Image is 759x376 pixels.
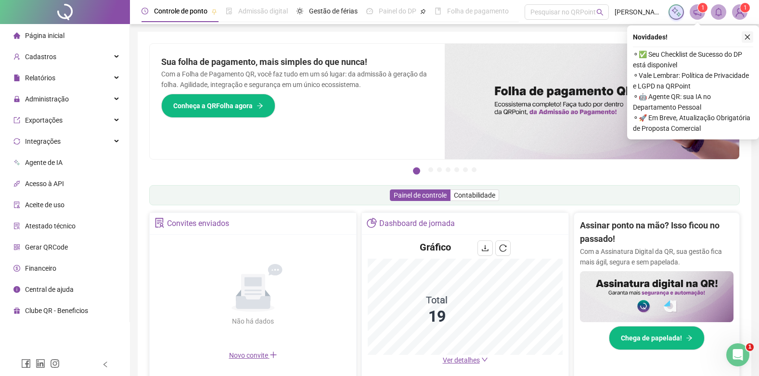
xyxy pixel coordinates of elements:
[366,8,373,14] span: dashboard
[161,55,433,69] h2: Sua folha de pagamento, mais simples do que nunca!
[13,307,20,314] span: gift
[296,8,303,14] span: sun
[13,286,20,293] span: info-circle
[428,167,433,172] button: 2
[102,361,109,368] span: left
[211,9,217,14] span: pushpin
[437,167,442,172] button: 3
[367,218,377,228] span: pie-chart
[580,246,733,267] p: Com a Assinatura Digital da QR, sua gestão fica mais ágil, segura e sem papelada.
[13,223,20,229] span: solution
[615,7,663,17] span: [PERSON_NAME]
[25,264,56,272] span: Financeiro
[36,359,45,368] span: linkedin
[13,138,20,145] span: sync
[443,356,480,364] span: Ver detalhes
[25,286,74,293] span: Central de ajuda
[394,191,447,199] span: Painel de controle
[481,244,489,252] span: download
[50,359,60,368] span: instagram
[209,316,297,326] div: Não há dados
[744,4,747,11] span: 1
[693,8,702,16] span: notification
[472,167,476,172] button: 7
[25,53,56,61] span: Cadastros
[13,53,20,60] span: user-add
[454,191,495,199] span: Contabilidade
[229,351,277,359] span: Novo convite
[379,215,455,232] div: Dashboard de jornada
[154,7,207,15] span: Controle de ponto
[633,32,668,42] span: Novidades !
[25,307,88,314] span: Clube QR - Beneficios
[21,359,31,368] span: facebook
[633,113,753,134] span: ⚬ 🚀 Em Breve, Atualização Obrigatória de Proposta Comercial
[161,69,433,90] p: Com a Folha de Pagamento QR, você faz tudo em um só lugar: da admissão à geração da folha. Agilid...
[714,8,723,16] span: bell
[13,180,20,187] span: api
[379,7,416,15] span: Painel do DP
[746,343,754,351] span: 1
[25,138,61,145] span: Integrações
[25,243,68,251] span: Gerar QRCode
[740,3,750,13] sup: Atualize o seu contato no menu Meus Dados
[309,7,358,15] span: Gestão de férias
[13,96,20,102] span: lock
[25,32,64,39] span: Página inicial
[270,351,277,359] span: plus
[13,201,20,208] span: audit
[161,94,275,118] button: Conheça a QRFolha agora
[173,100,253,111] span: Conheça a QRFolha agora
[701,4,705,11] span: 1
[13,32,20,39] span: home
[25,95,69,103] span: Administração
[454,167,459,172] button: 5
[13,244,20,251] span: qrcode
[499,244,507,252] span: reload
[25,201,64,209] span: Aceite de uso
[633,49,753,70] span: ⚬ ✅ Seu Checklist de Sucesso do DP está disponível
[726,343,749,366] iframe: Intercom live chat
[580,219,733,246] h2: Assinar ponto na mão? Isso ficou no passado!
[580,271,733,322] img: banner%2F02c71560-61a6-44d4-94b9-c8ab97240462.png
[238,7,288,15] span: Admissão digital
[671,7,682,17] img: sparkle-icon.fc2bf0ac1784a2077858766a79e2daf3.svg
[633,70,753,91] span: ⚬ Vale Lembrar: Política de Privacidade e LGPD na QRPoint
[420,9,426,14] span: pushpin
[25,159,63,166] span: Agente de IA
[167,215,229,232] div: Convites enviados
[25,116,63,124] span: Exportações
[621,333,682,343] span: Chega de papelada!
[142,8,148,14] span: clock-circle
[435,8,441,14] span: book
[446,167,450,172] button: 4
[596,9,604,16] span: search
[413,167,420,175] button: 1
[445,44,740,159] img: banner%2F8d14a306-6205-4263-8e5b-06e9a85ad873.png
[744,34,751,40] span: close
[25,222,76,230] span: Atestado técnico
[25,74,55,82] span: Relatórios
[698,3,708,13] sup: 1
[463,167,468,172] button: 6
[25,180,64,188] span: Acesso à API
[13,117,20,124] span: export
[686,335,693,341] span: arrow-right
[443,356,488,364] a: Ver detalhes down
[226,8,232,14] span: file-done
[447,7,509,15] span: Folha de pagamento
[154,218,165,228] span: solution
[420,240,451,254] h4: Gráfico
[481,356,488,363] span: down
[13,265,20,272] span: dollar
[609,326,705,350] button: Chega de papelada!
[633,91,753,113] span: ⚬ 🤖 Agente QR: sua IA no Departamento Pessoal
[733,5,747,19] img: 41824
[13,75,20,81] span: file
[257,102,263,109] span: arrow-right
